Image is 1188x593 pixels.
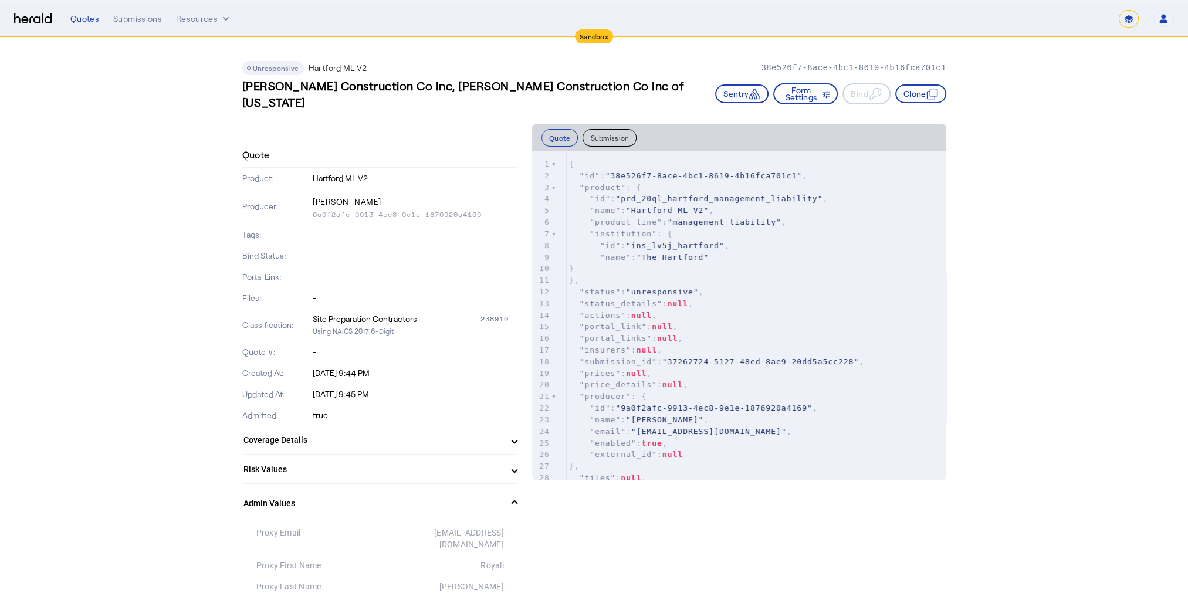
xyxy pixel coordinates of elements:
[313,271,518,283] p: -
[575,29,613,43] div: Sandbox
[256,581,380,592] div: Proxy Last Name
[569,392,647,401] span: : {
[590,404,610,412] span: "id"
[313,172,518,184] p: Hartford ML V2
[242,484,518,522] mat-expansion-panel-header: Admin Values
[532,472,551,484] div: 28
[626,241,725,250] span: "ins_lv5j_hartford"
[242,409,311,421] p: Admitted:
[309,62,367,74] p: Hartford ML V2
[313,229,518,240] p: -
[569,160,574,168] span: {
[256,560,380,571] div: Proxy First Name
[380,581,504,592] div: [PERSON_NAME]
[631,427,787,436] span: "[EMAIL_ADDRESS][DOMAIN_NAME]"
[242,229,311,240] p: Tags:
[569,439,668,448] span: : ,
[615,404,812,412] span: "9a0f2afc-9913-4ec8-9e1e-1876920a4169"
[580,357,657,366] span: "submission_id"
[532,193,551,205] div: 4
[243,497,503,510] mat-panel-title: Admin Values
[569,450,683,459] span: :
[569,276,580,284] span: },
[113,13,162,25] div: Submissions
[532,426,551,438] div: 24
[532,321,551,333] div: 15
[657,334,678,343] span: null
[580,345,631,354] span: "insurers"
[605,171,802,180] span: "38e526f7-8ace-4bc1-8619-4b16fca701c1"
[590,206,621,215] span: "name"
[569,264,574,273] span: }
[569,345,662,354] span: : ,
[569,322,678,331] span: : ,
[532,391,551,402] div: 21
[480,313,518,325] div: 238910
[176,13,232,25] button: Resources dropdown menu
[662,380,683,389] span: null
[242,426,518,454] mat-expansion-panel-header: Coverage Details
[580,322,647,331] span: "portal_link"
[590,427,626,436] span: "email"
[569,380,688,389] span: : ,
[626,287,699,296] span: "unresponsive"
[580,369,621,378] span: "prices"
[569,229,673,238] span: : {
[642,439,662,448] span: true
[569,473,647,482] span: : ,
[242,388,311,400] p: Updated At:
[243,463,503,476] mat-panel-title: Risk Values
[70,13,99,25] div: Quotes
[380,560,504,571] div: Royali
[626,206,709,215] span: "Hartford ML V2"
[532,298,551,310] div: 13
[600,241,621,250] span: "id"
[313,325,518,337] p: Using NAICS 2017 6-Digit
[313,250,518,262] p: -
[615,194,823,203] span: "prd_20ql_hartford_management_liability"
[532,263,551,275] div: 10
[532,449,551,460] div: 26
[313,346,518,358] p: -
[532,216,551,228] div: 6
[773,83,838,104] button: Form Settings
[253,64,299,72] span: Unresponsive
[532,310,551,321] div: 14
[532,333,551,344] div: 16
[313,388,518,400] p: [DATE] 9:45 PM
[626,369,647,378] span: null
[242,148,270,162] h4: Quote
[242,346,311,358] p: Quote #:
[380,527,504,550] div: [EMAIL_ADDRESS][DOMAIN_NAME]
[569,287,704,296] span: : ,
[569,171,807,180] span: : ,
[580,380,657,389] span: "price_details"
[532,356,551,368] div: 18
[243,434,503,446] mat-panel-title: Coverage Details
[242,367,311,379] p: Created At:
[580,183,626,192] span: "product"
[569,206,714,215] span: : ,
[242,77,716,110] h3: [PERSON_NAME] Construction Co Inc, [PERSON_NAME] Construction Co Inc of [US_STATE]
[569,369,652,378] span: : ,
[532,252,551,263] div: 9
[580,334,652,343] span: "portal_links"
[600,253,631,262] span: "name"
[590,229,657,238] span: "institution"
[569,218,787,226] span: : ,
[569,415,709,424] span: : ,
[242,455,518,483] mat-expansion-panel-header: Risk Values
[569,299,693,308] span: : ,
[532,438,551,449] div: 25
[532,158,551,170] div: 1
[313,292,518,304] p: -
[242,319,311,331] p: Classification:
[569,334,683,343] span: : ,
[532,228,551,240] div: 7
[532,170,551,182] div: 2
[580,171,600,180] span: "id"
[842,83,890,104] button: Bind
[313,313,417,325] div: Site Preparation Contractors
[14,13,52,25] img: Herald Logo
[541,129,578,147] button: Quote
